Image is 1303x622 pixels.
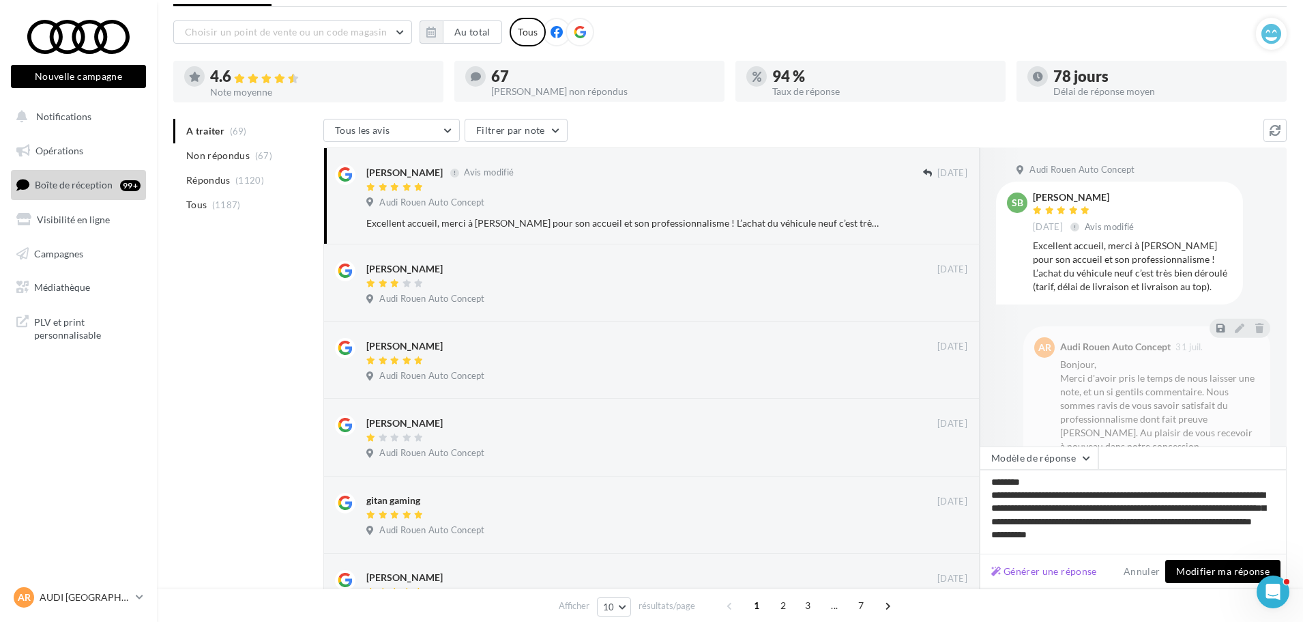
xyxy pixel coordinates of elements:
span: Avis modifié [464,167,514,178]
span: Médiathèque [34,281,90,293]
button: Modèle de réponse [980,447,1098,470]
span: [DATE] [937,341,967,353]
span: Visibilité en ligne [37,214,110,225]
p: AUDI [GEOGRAPHIC_DATA] [40,591,130,604]
span: ... [823,595,845,617]
button: Tous les avis [323,119,460,142]
span: PLV et print personnalisable [34,313,141,342]
div: [PERSON_NAME] non répondus [491,87,714,96]
div: Bonjour, Merci d'avoir pris le temps de nous laisser une note, et un si gentils commentaire. Nous... [1060,358,1259,467]
span: [DATE] [937,573,967,585]
button: 10 [597,597,632,617]
span: Notifications [36,111,91,122]
div: gitan gaming [366,494,420,507]
div: [PERSON_NAME] [366,262,443,276]
div: 78 jours [1053,69,1276,84]
span: 3 [797,595,819,617]
button: Modifier ma réponse [1165,560,1280,583]
span: Afficher [559,599,589,612]
a: Médiathèque [8,273,149,302]
span: (67) [255,150,272,161]
div: Audi Rouen Auto Concept [1060,342,1171,352]
div: [PERSON_NAME] [1033,193,1137,202]
span: Audi Rouen Auto Concept [379,447,484,460]
div: Excellent accueil, merci à [PERSON_NAME] pour son accueil et son professionnalisme ! L’achat du v... [1033,239,1232,294]
span: 7 [850,595,872,617]
div: Excellent accueil, merci à [PERSON_NAME] pour son accueil et son professionnalisme ! L’achat du v... [366,216,879,230]
div: Note moyenne [210,87,433,97]
span: 2 [772,595,794,617]
a: Boîte de réception99+ [8,170,149,199]
span: AR [18,591,31,604]
span: AR [1038,341,1051,354]
div: 99+ [120,180,141,191]
span: Audi Rouen Auto Concept [379,197,484,209]
span: 10 [603,602,615,612]
iframe: Intercom live chat [1257,576,1289,608]
span: Répondus [186,173,231,187]
button: Choisir un point de vente ou un code magasin [173,20,412,44]
span: Audi Rouen Auto Concept [379,370,484,382]
a: Campagnes [8,240,149,268]
div: 94 % [772,69,995,84]
span: Campagnes [34,247,83,259]
div: [PERSON_NAME] [366,416,443,430]
a: PLV et print personnalisable [8,307,149,348]
span: résultats/page [639,599,695,612]
span: Avis modifié [1085,221,1134,232]
span: Opérations [35,145,83,156]
div: 67 [491,69,714,84]
span: Audi Rouen Auto Concept [1029,164,1134,176]
span: (1187) [212,199,241,210]
span: [DATE] [937,167,967,180]
div: Taux de réponse [772,87,995,96]
button: Au total [420,20,502,44]
button: Générer une réponse [986,563,1102,580]
span: [DATE] [937,496,967,508]
span: 31 juil. [1175,343,1203,352]
a: AR AUDI [GEOGRAPHIC_DATA] [11,584,146,610]
button: Notifications [8,102,143,131]
span: Tous les avis [335,124,390,136]
button: Au total [443,20,502,44]
a: Opérations [8,137,149,165]
span: Choisir un point de vente ou un code magasin [185,26,387,38]
button: Annuler [1118,563,1165,580]
span: Non répondus [186,149,250,162]
span: Sb [1012,196,1023,210]
div: 4.6 [210,69,433,85]
button: Nouvelle campagne [11,65,146,88]
div: Délai de réponse moyen [1053,87,1276,96]
span: (1120) [235,175,264,186]
span: 1 [746,595,767,617]
span: [DATE] [1033,221,1063,234]
button: Filtrer par note [465,119,568,142]
span: [DATE] [937,264,967,276]
span: Boîte de réception [35,179,113,190]
span: Audi Rouen Auto Concept [379,293,484,305]
div: [PERSON_NAME] [366,571,443,584]
span: Audi Rouen Auto Concept [379,524,484,537]
div: Tous [510,18,546,46]
a: Visibilité en ligne [8,206,149,234]
div: [PERSON_NAME] [366,166,443,180]
span: Tous [186,198,207,212]
span: [DATE] [937,418,967,430]
div: [PERSON_NAME] [366,339,443,353]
